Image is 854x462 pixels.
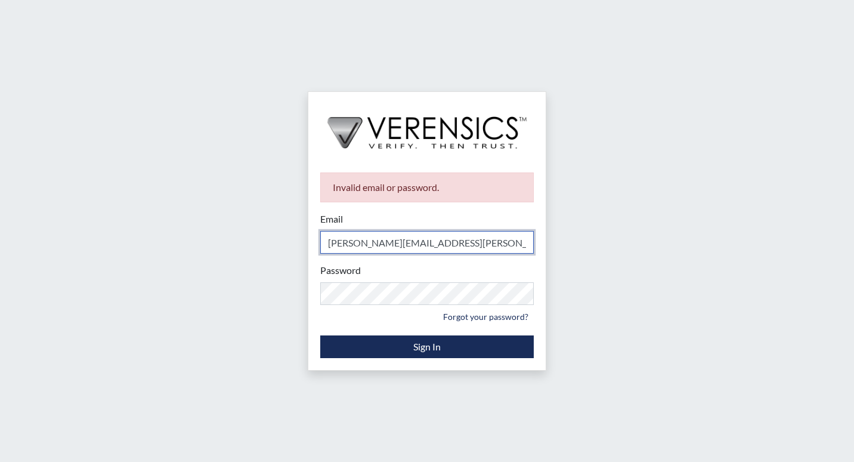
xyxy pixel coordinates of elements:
[320,263,361,278] label: Password
[308,92,546,161] img: logo-wide-black.2aad4157.png
[438,307,534,326] a: Forgot your password?
[320,212,343,226] label: Email
[320,231,534,254] input: Email
[320,335,534,358] button: Sign In
[320,173,534,202] div: Invalid email or password.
